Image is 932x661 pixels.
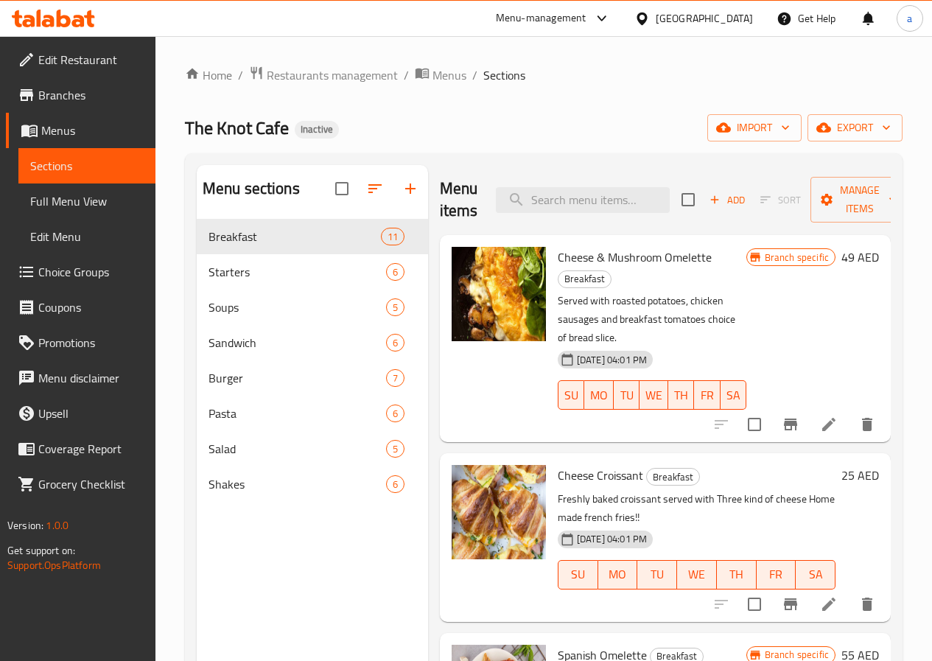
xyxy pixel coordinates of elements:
button: SU [558,380,584,410]
a: Support.OpsPlatform [7,556,101,575]
span: MO [590,385,608,406]
a: Coupons [6,290,155,325]
div: Salad5 [197,431,428,466]
span: Soups [209,298,386,316]
div: Sandwich [209,334,386,352]
div: [GEOGRAPHIC_DATA] [656,10,753,27]
span: Coverage Report [38,440,144,458]
span: Restaurants management [267,66,398,84]
a: Edit Restaurant [6,42,155,77]
span: Add [707,192,747,209]
span: Menus [41,122,144,139]
a: Full Menu View [18,183,155,219]
span: Grocery Checklist [38,475,144,493]
span: Manage items [822,181,897,218]
span: 6 [387,407,404,421]
span: import [719,119,790,137]
span: Starters [209,263,386,281]
span: export [819,119,891,137]
a: Promotions [6,325,155,360]
span: TH [723,564,751,585]
button: import [707,114,802,141]
button: TU [637,560,677,590]
span: WE [645,385,662,406]
span: Upsell [38,405,144,422]
span: Branches [38,86,144,104]
div: items [386,369,404,387]
div: items [386,334,404,352]
span: The Knot Cafe [185,111,289,144]
button: MO [598,560,638,590]
input: search [496,187,670,213]
span: SU [564,564,592,585]
button: FR [694,380,720,410]
span: TH [674,385,688,406]
span: Cheese Croissant [558,464,643,486]
span: SA [802,564,830,585]
span: Select section first [751,189,810,211]
span: SA [726,385,740,406]
span: 11 [382,230,404,244]
a: Restaurants management [249,66,398,85]
span: Get support on: [7,541,75,560]
span: Sort sections [357,171,393,206]
button: Branch-specific-item [773,587,808,622]
li: / [238,66,243,84]
p: Served with roasted potatoes, chicken sausages and breakfast tomatoes choice of bread slice. [558,292,746,347]
span: Promotions [38,334,144,352]
div: Sandwich6 [197,325,428,360]
span: Pasta [209,405,386,422]
button: FR [757,560,796,590]
a: Menus [6,113,155,148]
a: Menus [415,66,466,85]
button: export [807,114,903,141]
span: 5 [387,301,404,315]
button: Manage items [810,177,909,223]
div: Pasta6 [197,396,428,431]
a: Sections [18,148,155,183]
div: items [386,405,404,422]
a: Menu disclaimer [6,360,155,396]
button: delete [849,407,885,442]
button: MO [584,380,614,410]
span: 6 [387,478,404,492]
span: TU [620,385,634,406]
div: Breakfast [646,468,700,486]
button: WE [677,560,717,590]
button: TH [717,560,757,590]
img: Cheese Croissant [452,465,546,559]
a: Home [185,66,232,84]
span: 6 [387,336,404,350]
span: Menu disclaimer [38,369,144,387]
button: TU [614,380,640,410]
span: WE [683,564,711,585]
span: Sections [483,66,525,84]
span: Select to update [739,589,770,620]
button: SA [721,380,746,410]
span: Breakfast [209,228,381,245]
span: Salad [209,440,386,458]
span: Edit Restaurant [38,51,144,69]
a: Choice Groups [6,254,155,290]
h2: Menu items [440,178,478,222]
span: Edit Menu [30,228,144,245]
div: items [386,263,404,281]
div: Inactive [295,121,339,139]
button: WE [640,380,668,410]
span: Burger [209,369,386,387]
a: Branches [6,77,155,113]
a: Edit Menu [18,219,155,254]
span: TU [643,564,671,585]
span: Sections [30,157,144,175]
button: SA [796,560,835,590]
span: 6 [387,265,404,279]
span: Cheese & Mushroom Omelette [558,246,712,268]
span: Inactive [295,123,339,136]
button: TH [668,380,694,410]
a: Upsell [6,396,155,431]
span: MO [604,564,632,585]
button: Add [704,189,751,211]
